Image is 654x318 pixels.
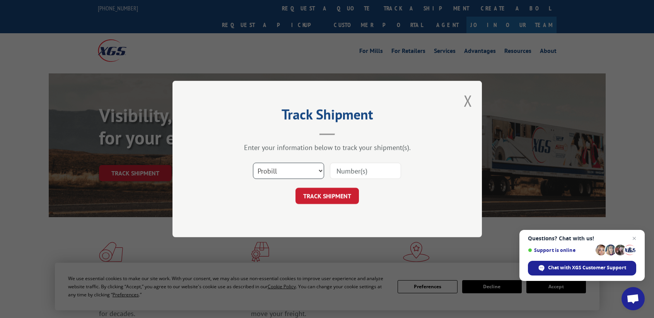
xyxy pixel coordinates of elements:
[528,235,636,241] span: Questions? Chat with us!
[630,234,639,243] span: Close chat
[464,90,472,111] button: Close modal
[211,143,443,152] div: Enter your information below to track your shipment(s).
[622,287,645,310] div: Open chat
[211,109,443,124] h2: Track Shipment
[295,188,359,204] button: TRACK SHIPMENT
[528,261,636,275] div: Chat with XGS Customer Support
[330,163,401,179] input: Number(s)
[528,247,593,253] span: Support is online
[548,264,626,271] span: Chat with XGS Customer Support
